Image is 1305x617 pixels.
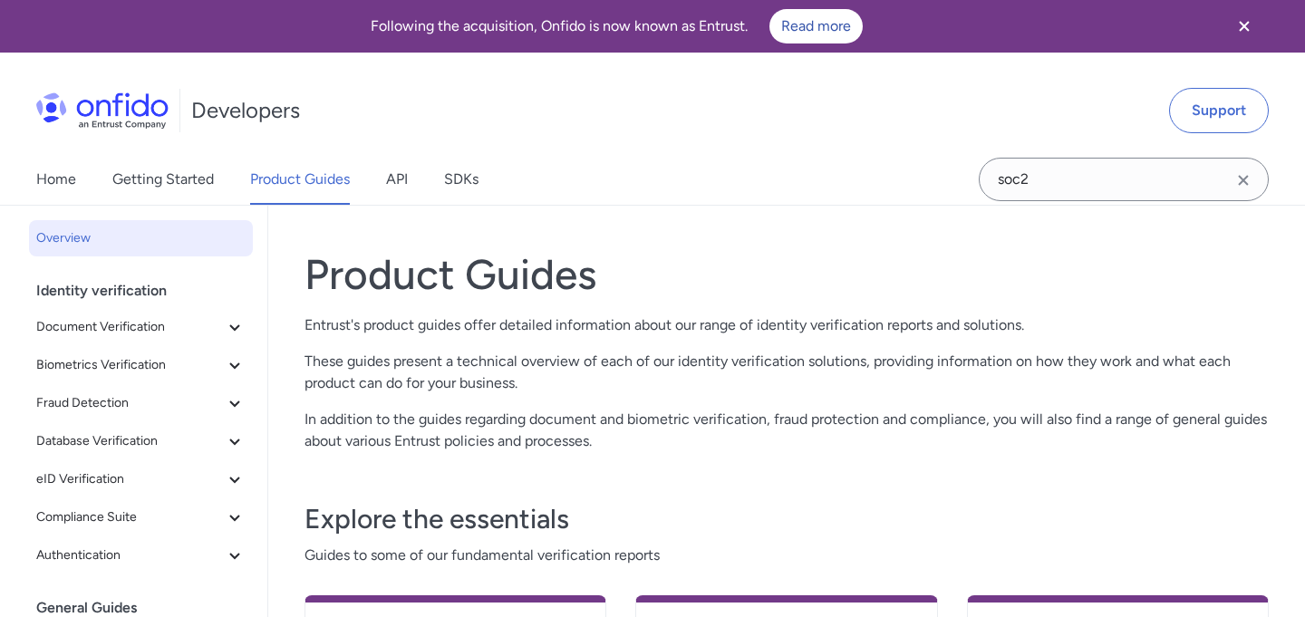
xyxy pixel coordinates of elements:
[304,314,1269,336] p: Entrust's product guides offer detailed information about our range of identity verification repo...
[36,468,224,490] span: eID Verification
[304,409,1269,452] p: In addition to the guides regarding document and biometric verification, fraud protection and com...
[979,158,1269,201] input: Onfido search input field
[36,392,224,414] span: Fraud Detection
[304,351,1269,394] p: These guides present a technical overview of each of our identity verification solutions, providi...
[444,154,478,205] a: SDKs
[36,545,224,566] span: Authentication
[304,249,1269,300] h1: Product Guides
[386,154,408,205] a: API
[1169,88,1269,133] a: Support
[36,430,224,452] span: Database Verification
[304,545,1269,566] span: Guides to some of our fundamental verification reports
[36,506,224,528] span: Compliance Suite
[1232,169,1254,191] svg: Clear search field button
[36,354,224,376] span: Biometrics Verification
[36,316,224,338] span: Document Verification
[29,499,253,535] button: Compliance Suite
[36,227,246,249] span: Overview
[191,96,300,125] h1: Developers
[36,154,76,205] a: Home
[29,347,253,383] button: Biometrics Verification
[29,423,253,459] button: Database Verification
[29,461,253,497] button: eID Verification
[36,92,169,129] img: Onfido Logo
[29,220,253,256] a: Overview
[29,309,253,345] button: Document Verification
[1233,15,1255,37] svg: Close banner
[250,154,350,205] a: Product Guides
[304,501,1269,537] h3: Explore the essentials
[769,9,863,43] a: Read more
[112,154,214,205] a: Getting Started
[36,273,260,309] div: Identity verification
[29,385,253,421] button: Fraud Detection
[1211,4,1278,49] button: Close banner
[29,537,253,574] button: Authentication
[22,9,1211,43] div: Following the acquisition, Onfido is now known as Entrust.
